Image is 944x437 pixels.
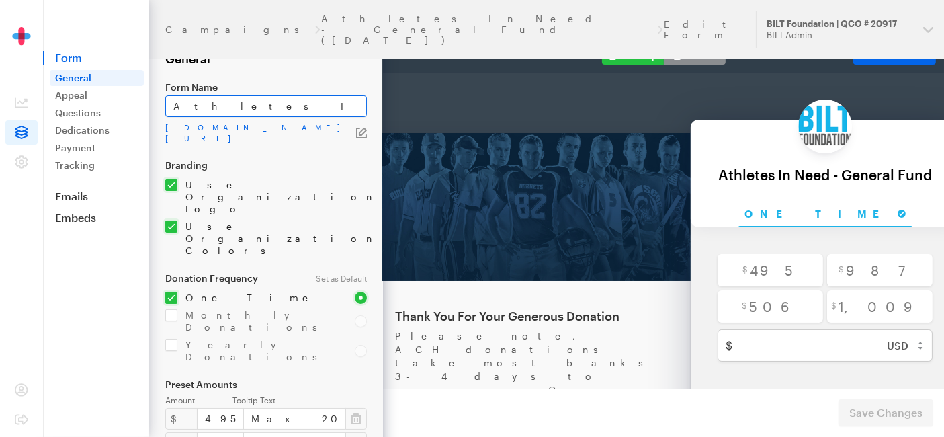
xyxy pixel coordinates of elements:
[50,70,144,86] a: General
[308,273,375,284] div: Set as Default
[75,257,344,364] div: Please note, ACH donations take most banks 3-4 days to process. Once completed, your receipt will...
[50,157,144,173] a: Tracking
[165,122,356,144] a: [DOMAIN_NAME][URL]
[50,105,144,121] a: Questions
[50,122,144,138] a: Dedications
[165,273,300,284] label: Donation Frequency
[43,190,149,203] a: Emails
[43,51,149,65] span: Form
[48,61,371,208] img: Multi-Sport.jpg
[767,30,912,41] div: BILT Admin
[756,11,944,48] button: BILT Foundation | QCO # 20917 BILT Admin
[177,221,367,257] label: Use Organization Colors
[177,179,367,215] label: Use Organization Logo
[165,379,367,390] label: Preset Amounts
[232,395,367,405] label: Tooltip Text
[50,87,144,104] a: Appeal
[75,235,344,251] div: Thank You For Your Generous Donation
[321,13,656,46] a: Athletes In Need - General Fund ([DATE])
[165,82,367,93] label: Form Name
[767,18,912,30] div: BILT Foundation | QCO # 20917
[43,211,149,225] a: Embeds
[50,140,144,156] a: Payment
[165,408,198,430] div: $
[165,160,367,171] label: Branding
[384,94,626,110] div: Athletes In Need - General Fund
[165,24,314,35] a: Campaigns
[165,395,232,405] label: Amount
